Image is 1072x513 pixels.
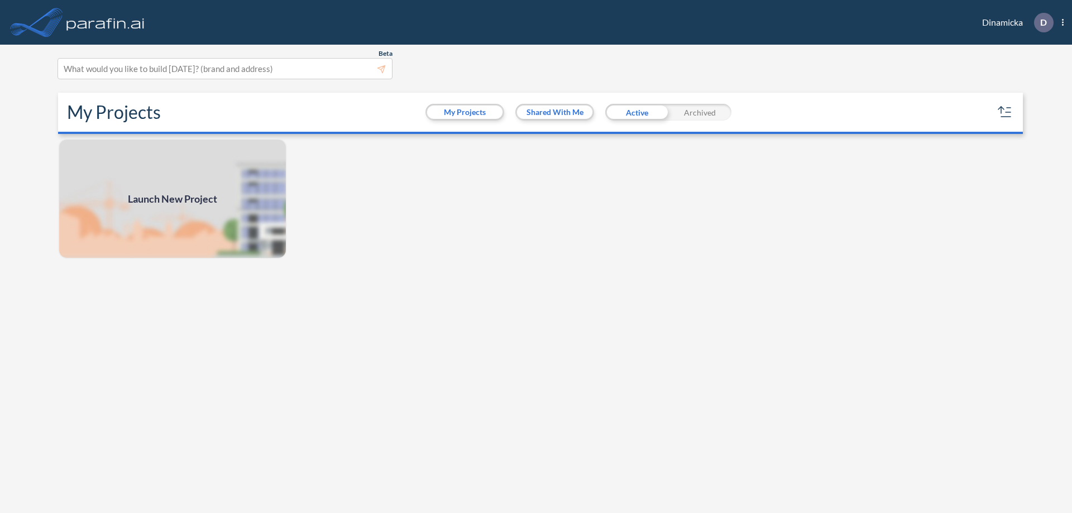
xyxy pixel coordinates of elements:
[965,13,1064,32] div: Dinamicka
[605,104,668,121] div: Active
[128,191,217,207] span: Launch New Project
[1040,17,1047,27] p: D
[64,11,147,33] img: logo
[67,102,161,123] h2: My Projects
[58,138,287,259] img: add
[427,106,502,119] button: My Projects
[996,103,1014,121] button: sort
[58,138,287,259] a: Launch New Project
[517,106,592,119] button: Shared With Me
[668,104,731,121] div: Archived
[379,49,393,58] span: Beta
